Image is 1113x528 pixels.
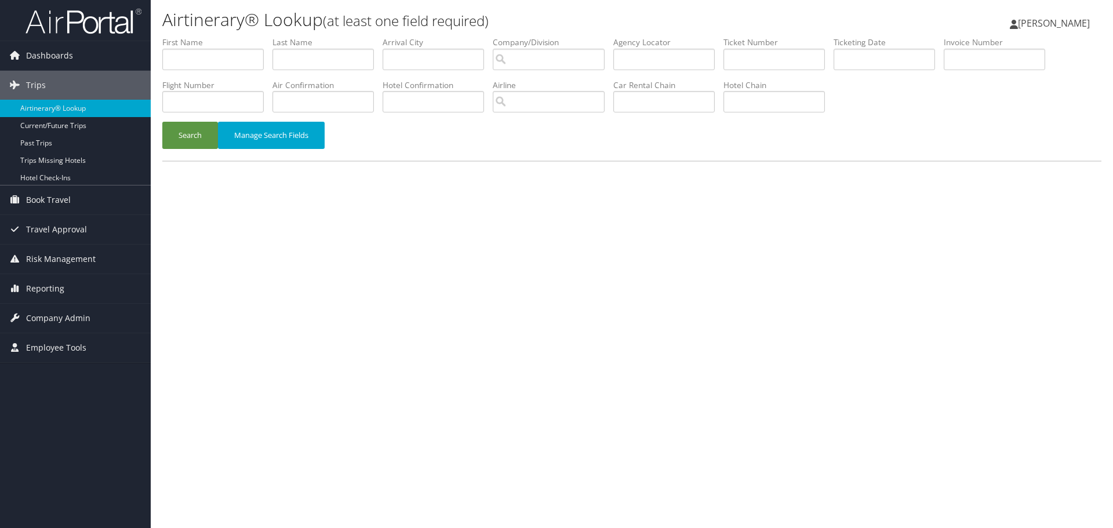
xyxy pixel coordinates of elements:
[493,79,613,91] label: Airline
[26,71,46,100] span: Trips
[26,8,141,35] img: airportal-logo.png
[383,79,493,91] label: Hotel Confirmation
[26,215,87,244] span: Travel Approval
[272,37,383,48] label: Last Name
[26,274,64,303] span: Reporting
[383,37,493,48] label: Arrival City
[26,41,73,70] span: Dashboards
[1010,6,1101,41] a: [PERSON_NAME]
[162,8,788,32] h1: Airtinerary® Lookup
[723,79,834,91] label: Hotel Chain
[323,11,489,30] small: (at least one field required)
[26,185,71,214] span: Book Travel
[834,37,944,48] label: Ticketing Date
[162,122,218,149] button: Search
[613,37,723,48] label: Agency Locator
[723,37,834,48] label: Ticket Number
[26,304,90,333] span: Company Admin
[162,79,272,91] label: Flight Number
[493,37,613,48] label: Company/Division
[26,245,96,274] span: Risk Management
[272,79,383,91] label: Air Confirmation
[613,79,723,91] label: Car Rental Chain
[162,37,272,48] label: First Name
[26,333,86,362] span: Employee Tools
[944,37,1054,48] label: Invoice Number
[218,122,325,149] button: Manage Search Fields
[1018,17,1090,30] span: [PERSON_NAME]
